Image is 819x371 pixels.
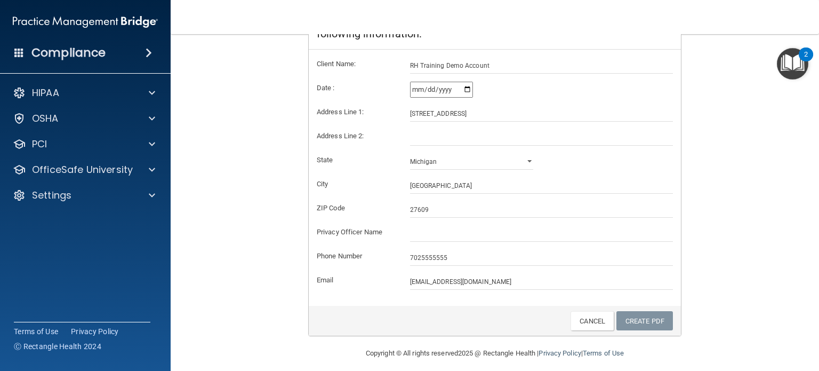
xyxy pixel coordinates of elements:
[13,112,155,125] a: OSHA
[309,106,402,119] label: Address Line 1:
[31,45,106,60] h4: Compliance
[13,189,155,202] a: Settings
[309,58,402,70] label: Client Name:
[410,202,673,218] input: _____
[13,138,155,151] a: PCI
[777,48,808,80] button: Open Resource Center, 2 new notifications
[14,326,58,337] a: Terms of Use
[13,11,158,33] img: PMB logo
[616,311,673,331] a: Create PDF
[571,311,614,331] a: Cancel
[32,86,59,99] p: HIPAA
[14,341,101,352] span: Ⓒ Rectangle Health 2024
[300,336,689,370] div: Copyright © All rights reserved 2025 @ Rectangle Health | |
[32,189,71,202] p: Settings
[309,178,402,191] label: City
[539,349,581,357] a: Privacy Policy
[309,154,402,167] label: State
[804,54,808,68] div: 2
[13,86,155,99] a: HIPAA
[32,138,47,151] p: PCI
[309,274,402,287] label: Email
[32,163,133,176] p: OfficeSafe University
[71,326,119,337] a: Privacy Policy
[309,130,402,143] label: Address Line 2:
[309,226,402,239] label: Privacy Officer Name
[583,349,624,357] a: Terms of Use
[309,82,402,94] label: Date :
[13,163,155,176] a: OfficeSafe University
[309,250,402,263] label: Phone Number
[32,112,59,125] p: OSHA
[309,202,402,215] label: ZIP Code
